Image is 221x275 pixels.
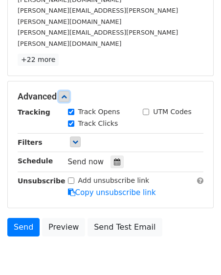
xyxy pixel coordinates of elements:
a: +22 more [18,54,59,66]
label: Add unsubscribe link [78,176,150,186]
label: Track Opens [78,107,120,117]
small: [PERSON_NAME][EMAIL_ADDRESS][PERSON_NAME][PERSON_NAME][DOMAIN_NAME] [18,29,178,47]
strong: Filters [18,138,43,146]
strong: Unsubscribe [18,177,66,185]
a: Send Test Email [88,218,162,236]
a: Copy unsubscribe link [68,188,156,197]
label: Track Clicks [78,118,118,129]
h5: Advanced [18,91,203,102]
a: Send [7,218,40,236]
a: Preview [42,218,85,236]
iframe: Chat Widget [172,228,221,275]
small: [PERSON_NAME][EMAIL_ADDRESS][PERSON_NAME][PERSON_NAME][DOMAIN_NAME] [18,7,178,25]
label: UTM Codes [153,107,191,117]
span: Send now [68,157,104,166]
strong: Tracking [18,108,50,116]
strong: Schedule [18,157,53,165]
